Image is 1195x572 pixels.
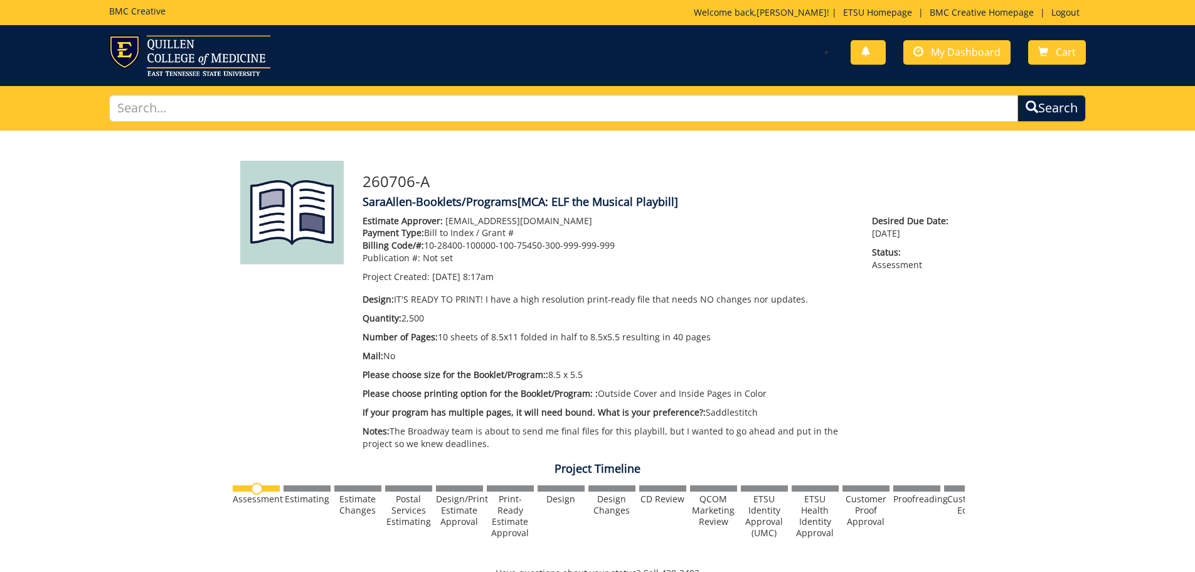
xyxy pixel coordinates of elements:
[363,239,854,252] p: 10-28400-100000-100-75450-300-999-999-999
[363,406,706,418] span: If your program has multiple pages, it will need bound. What is your preference?:
[690,494,737,527] div: QCOM Marketing Review
[363,425,390,437] span: Notes:
[385,494,432,527] div: Postal Services Estimating
[251,483,263,495] img: no
[363,227,424,239] span: Payment Type:
[432,271,494,283] span: [DATE] 8:17am
[1017,95,1086,122] button: Search
[538,494,585,505] div: Design
[363,173,955,190] h3: 260706-A
[363,239,424,251] span: Billing Code/#:
[923,6,1040,18] a: BMC Creative Homepage
[1028,40,1086,65] a: Cart
[363,271,430,283] span: Project Created:
[363,425,854,450] p: The Broadway team is about to send me final files for this playbill, but I wanted to go ahead and...
[363,331,854,343] p: 10 sheets of 8.5x11 folded in half to 8.5x5.5 resulting in 40 pages
[588,494,635,516] div: Design Changes
[842,494,890,527] div: Customer Proof Approval
[741,494,788,539] div: ETSU Identity Approval (UMC)
[518,194,678,209] span: [MCA: ELF the Musical Playbill]
[363,387,854,400] p: Outside Cover and Inside Pages in Color
[872,246,955,259] span: Status:
[363,350,854,362] p: No
[363,369,548,380] span: Please choose size for the Booklet/Program::
[792,494,839,539] div: ETSU Health Identity Approval
[363,215,443,227] span: Estimate Approver:
[363,312,854,325] p: 2,500
[363,331,438,343] span: Number of Pages:
[694,6,1086,19] p: Welcome back, ! | | |
[363,293,394,305] span: Design:
[109,6,166,16] h5: BMC Creative
[334,494,381,516] div: Estimate Changes
[872,246,955,271] p: Assessment
[363,252,420,264] span: Publication #:
[233,494,280,505] div: Assessment
[363,350,383,362] span: Mail:
[363,215,854,227] p: [EMAIL_ADDRESS][DOMAIN_NAME]
[893,494,940,505] div: Proofreading
[109,35,270,76] img: ETSU logo
[903,40,1011,65] a: My Dashboard
[872,215,955,227] span: Desired Due Date:
[757,6,827,18] a: [PERSON_NAME]
[872,215,955,240] p: [DATE]
[436,494,483,527] div: Design/Print Estimate Approval
[931,45,1001,59] span: My Dashboard
[240,161,344,264] img: Product featured image
[363,369,854,381] p: 8.5 x 5.5
[363,387,598,399] span: Please choose printing option for the Booklet/Program: :
[639,494,686,505] div: CD Review
[944,494,991,516] div: Customer Edits
[284,494,331,505] div: Estimating
[231,463,965,475] h4: Project Timeline
[363,227,854,239] p: Bill to Index / Grant #
[363,293,854,306] p: IT'S READY TO PRINT! I have a high resolution print-ready file that needs NO changes nor updates.
[1056,45,1076,59] span: Cart
[363,406,854,419] p: Saddlestitch
[487,494,534,539] div: Print-Ready Estimate Approval
[109,95,1019,122] input: Search...
[363,312,401,324] span: Quantity:
[363,196,955,208] h4: SaraAllen-Booklets/Programs
[837,6,918,18] a: ETSU Homepage
[423,252,453,264] span: Not set
[1045,6,1086,18] a: Logout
